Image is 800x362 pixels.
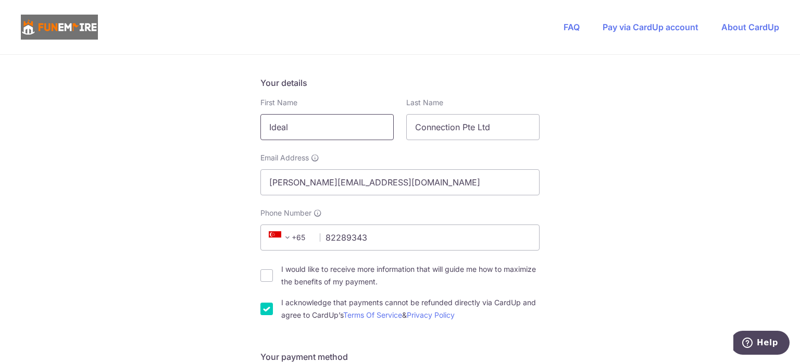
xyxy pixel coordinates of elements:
[721,22,779,32] a: About CardUp
[603,22,698,32] a: Pay via CardUp account
[260,77,540,89] h5: Your details
[260,114,394,140] input: First name
[564,22,580,32] a: FAQ
[733,331,790,357] iframe: Opens a widget where you can find more information
[343,310,402,319] a: Terms Of Service
[260,153,309,163] span: Email Address
[406,97,443,108] label: Last Name
[260,97,297,108] label: First Name
[266,231,312,244] span: +65
[269,231,294,244] span: +65
[260,208,311,218] span: Phone Number
[260,169,540,195] input: Email address
[281,263,540,288] label: I would like to receive more information that will guide me how to maximize the benefits of my pa...
[407,310,455,319] a: Privacy Policy
[406,114,540,140] input: Last name
[281,296,540,321] label: I acknowledge that payments cannot be refunded directly via CardUp and agree to CardUp’s &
